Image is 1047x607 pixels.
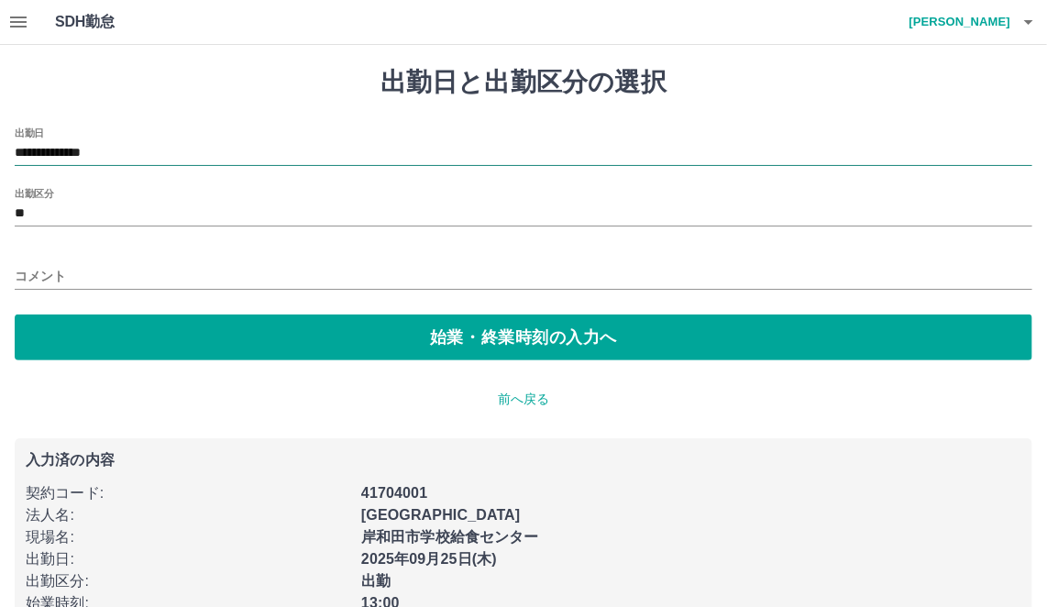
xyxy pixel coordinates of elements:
p: 出勤区分 : [26,570,350,592]
p: 入力済の内容 [26,453,1021,468]
b: 岸和田市学校給食センター [361,529,539,545]
p: 現場名 : [26,526,350,548]
h1: 出勤日と出勤区分の選択 [15,67,1032,98]
button: 始業・終業時刻の入力へ [15,315,1032,360]
p: 出勤日 : [26,548,350,570]
label: 出勤区分 [15,186,53,200]
p: 法人名 : [26,504,350,526]
b: 41704001 [361,485,427,501]
label: 出勤日 [15,126,44,139]
p: 契約コード : [26,482,350,504]
b: 2025年09月25日(木) [361,551,497,567]
p: 前へ戻る [15,390,1032,409]
b: 出勤 [361,573,391,589]
b: [GEOGRAPHIC_DATA] [361,507,521,523]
